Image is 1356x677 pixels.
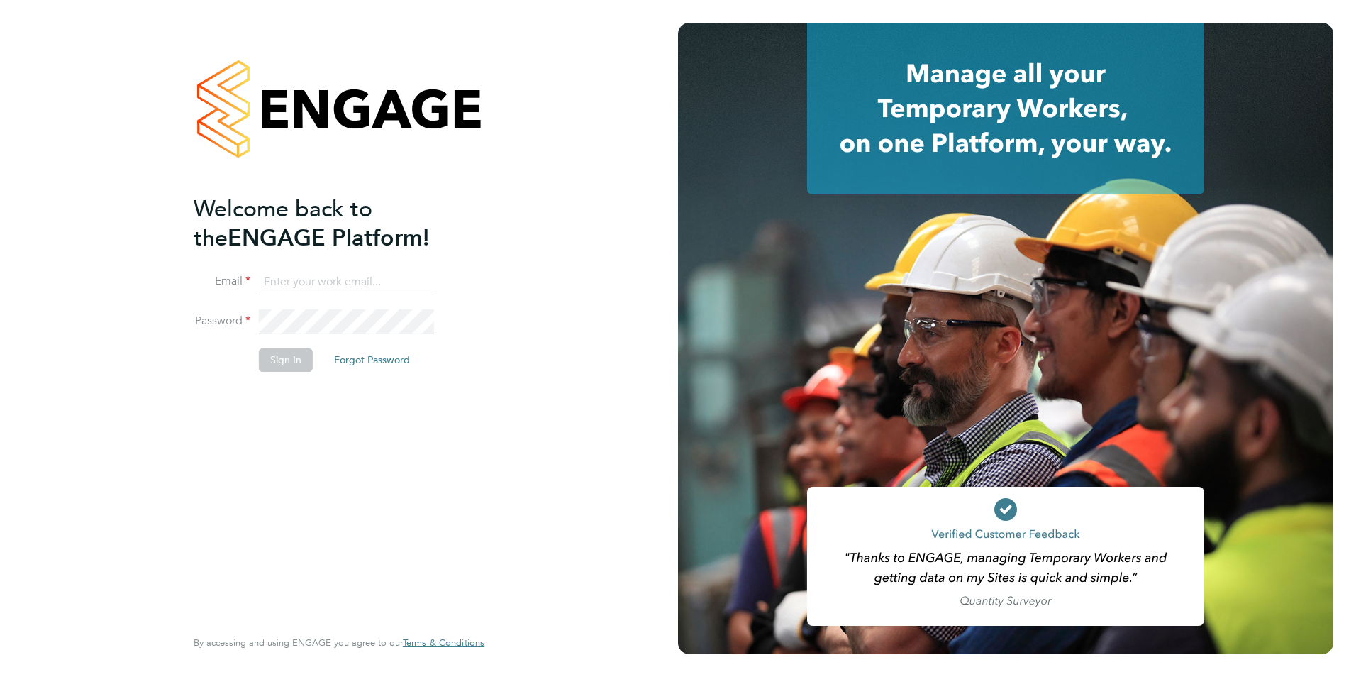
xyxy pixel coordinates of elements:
label: Password [194,314,250,329]
button: Forgot Password [323,348,421,371]
span: Welcome back to the [194,195,372,252]
a: Terms & Conditions [403,637,484,649]
button: Sign In [259,348,313,371]
span: By accessing and using ENGAGE you agree to our [194,637,484,649]
input: Enter your work email... [259,270,434,295]
span: Terms & Conditions [403,637,484,649]
label: Email [194,274,250,289]
h2: ENGAGE Platform! [194,194,470,253]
